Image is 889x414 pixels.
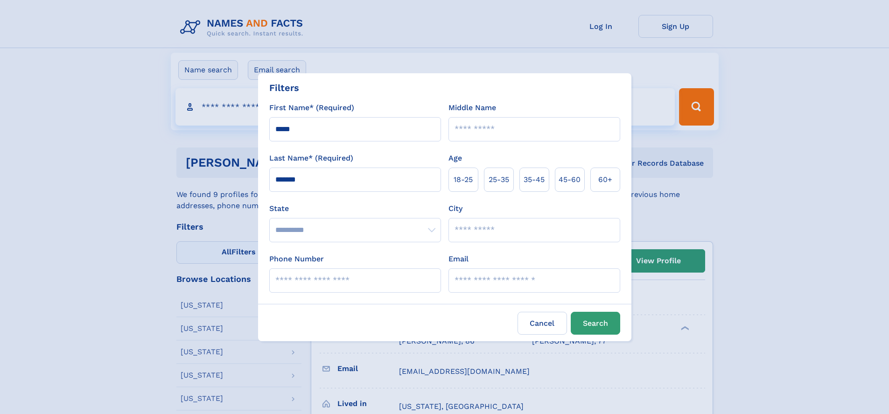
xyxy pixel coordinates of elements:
label: Last Name* (Required) [269,153,353,164]
span: 25‑35 [489,174,509,185]
label: Email [448,253,469,265]
label: State [269,203,441,214]
label: First Name* (Required) [269,102,354,113]
label: Age [448,153,462,164]
label: City [448,203,462,214]
button: Search [571,312,620,335]
span: 60+ [598,174,612,185]
span: 18‑25 [454,174,473,185]
span: 45‑60 [559,174,581,185]
label: Cancel [518,312,567,335]
span: 35‑45 [524,174,545,185]
label: Middle Name [448,102,496,113]
label: Phone Number [269,253,324,265]
div: Filters [269,81,299,95]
